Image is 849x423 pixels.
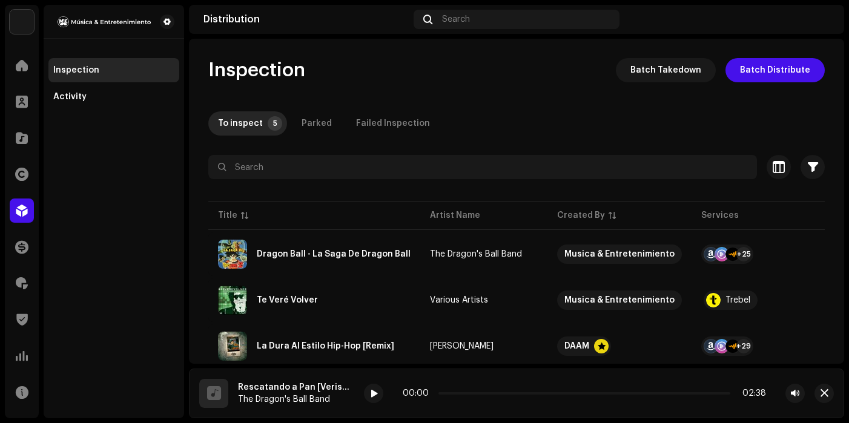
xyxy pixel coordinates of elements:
div: Trebel [725,296,750,304]
div: Parked [302,111,332,136]
div: Title [218,209,237,221]
div: Rescatando a Pan [Verisón Karaoke] [238,382,354,392]
button: Batch Distribute [725,58,825,82]
div: 00:00 [403,389,434,398]
div: +25 [736,247,751,261]
div: Musica & Entretenimiento [564,244,675,264]
span: Musica & Entretenimiento [557,244,682,264]
div: Inspection [53,65,99,75]
img: 087dc165-a837-4727-b748-98aea6dad15d [218,286,247,315]
img: 78f3867b-a9d0-4b96-9959-d5e4a689f6cf [10,10,34,34]
button: Batch Takedown [616,58,716,82]
img: dd02bbbd-3767-463d-a017-ee61a8df7765 [218,332,247,361]
img: 0c43ecd2-0fe7-4201-bfd0-35d22d5c77cb [53,15,155,29]
div: Musica & Entretenimiento [564,290,675,310]
span: Various Artists [430,296,538,304]
div: Activity [53,92,87,102]
span: Musica & Entretenimiento [557,290,682,310]
div: Te Veré Volver [257,296,318,304]
div: Distribution [203,15,409,24]
div: The Dragon's Ball Band [430,250,522,258]
span: DAAM [557,336,682,356]
span: Lenwa Dura [430,342,538,350]
div: Failed Inspection [356,111,430,136]
div: Created By [557,209,605,221]
div: +29 [736,339,751,353]
div: Various Artists [430,296,488,304]
div: Dragon Ball - La Saga De Dragon Ball [257,250,411,258]
img: c6f152d9-7ad9-488d-b629-0827a090a1a8 [218,240,247,269]
re-m-nav-item: Inspection [48,58,179,82]
span: Batch Takedown [630,58,701,82]
re-m-nav-item: Activity [48,85,179,109]
div: The Dragon's Ball Band [238,395,354,404]
div: 02:38 [735,389,766,398]
span: The Dragon's Ball Band [430,250,538,258]
div: [PERSON_NAME] [430,342,494,350]
input: Search [208,155,757,179]
p-badge: 5 [268,116,282,131]
span: Batch Distribute [740,58,810,82]
div: La Dura Al Estilo Hip-Hop [Remix] [257,342,394,350]
div: DAAM [564,336,589,356]
span: Inspection [208,58,305,82]
div: To inspect [218,111,263,136]
span: Search [442,15,470,24]
img: c904f273-36fb-4b92-97b0-1c77b616e906 [810,10,830,29]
